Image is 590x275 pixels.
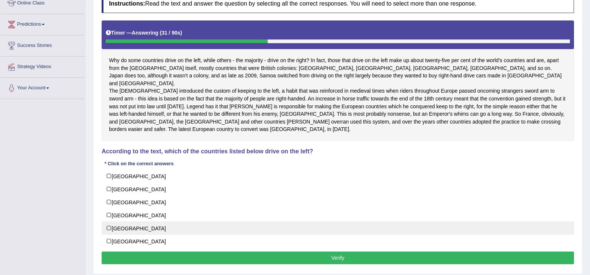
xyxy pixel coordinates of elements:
[0,14,85,33] a: Predictions
[132,30,159,36] b: Answering
[160,30,162,36] b: (
[102,148,574,155] h4: According to the text, which of the countries listed below drive on the left?
[0,35,85,54] a: Success Stories
[0,78,85,96] a: Your Account
[102,221,574,235] label: [GEOGRAPHIC_DATA]
[0,57,85,75] a: Strategy Videos
[181,30,182,36] b: )
[162,30,181,36] b: 31 / 90s
[102,160,176,167] div: * Click on the correct answers
[102,195,574,209] label: [GEOGRAPHIC_DATA]
[102,20,574,141] div: Why do some countries drive on the left, while others - the majority - drive on the right? In fac...
[102,182,574,196] label: [GEOGRAPHIC_DATA]
[102,169,574,183] label: [GEOGRAPHIC_DATA]
[109,0,145,7] b: Instructions:
[102,234,574,248] label: [GEOGRAPHIC_DATA]
[106,30,182,36] h5: Timer —
[102,208,574,222] label: [GEOGRAPHIC_DATA]
[102,252,574,264] button: Verify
